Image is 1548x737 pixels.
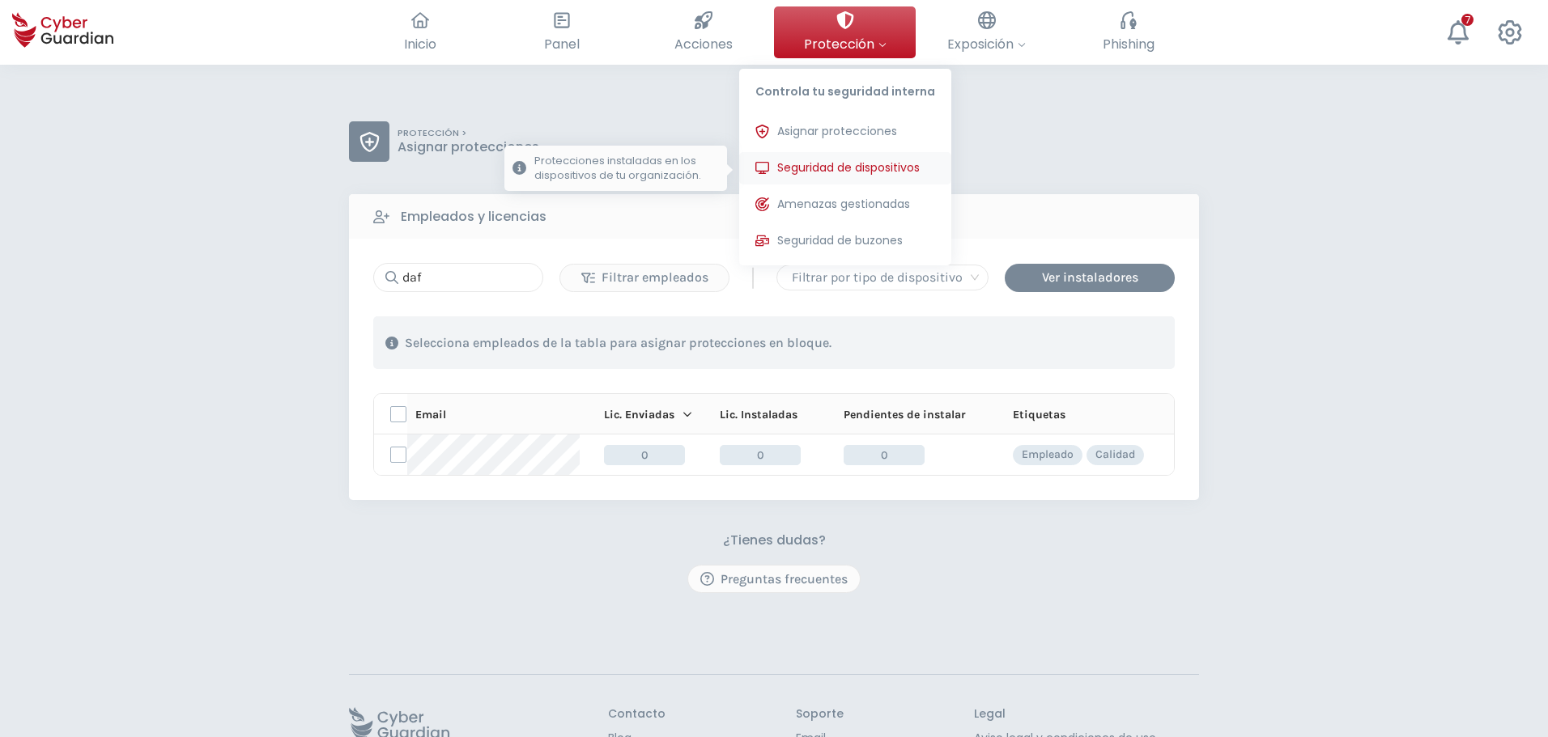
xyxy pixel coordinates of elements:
p: Controla tu seguridad interna [739,69,951,108]
p: Asignar protecciones [398,139,539,155]
p: Empleado [1022,447,1074,462]
p: PROTECCIÓN > [398,128,539,139]
div: Pendientes de instalar [844,406,989,423]
span: 0 [604,445,685,465]
b: Empleados y licencias [401,207,546,227]
span: Exposición [947,34,1026,54]
div: Preguntas frecuentes [700,570,848,589]
button: Phishing [1057,6,1199,58]
h3: Soporte [796,707,844,722]
p: Selecciona empleados de la tabla para asignar protecciones en bloque. [405,335,831,351]
span: 0 [720,445,801,465]
p: Calidad [1095,447,1135,462]
button: Seguridad de dispositivosProtecciones instaladas en los dispositivos de tu organización. [739,152,951,184]
span: Inicio [404,34,436,54]
span: Seguridad de buzones [777,232,903,249]
button: Inicio [349,6,491,58]
button: Panel [491,6,632,58]
span: Seguridad de dispositivos [777,159,920,176]
span: Protección [804,34,887,54]
div: Lic. Enviadas [604,406,695,423]
button: ProtecciónControla tu seguridad internaAsignar proteccionesSeguridad de dispositivosProtecciones ... [774,6,916,58]
h3: ¿Tienes dudas? [723,532,826,549]
button: Asignar protecciones [739,116,951,148]
span: | [750,265,756,290]
button: Exposición [916,6,1057,58]
span: Asignar protecciones [777,123,897,140]
button: Seguridad de buzones [739,225,951,257]
button: Amenazas gestionadas [739,188,951,221]
div: Email [415,406,580,423]
span: Panel [544,34,580,54]
input: Buscar... [373,263,543,292]
div: Ver instaladores [1017,268,1163,287]
div: Filtrar empleados [572,268,717,287]
button: Acciones [632,6,774,58]
button: Preguntas frecuentes [687,565,861,593]
span: Acciones [674,34,733,54]
button: Ver instaladores [1005,264,1175,292]
div: 7 [1461,14,1474,26]
span: Amenazas gestionadas [777,196,910,213]
span: 0 [844,445,925,465]
h3: Legal [974,707,1199,722]
button: Filtrar empleados [559,264,729,292]
div: Lic. Instaladas [720,406,819,423]
span: Phishing [1103,34,1155,54]
p: Protecciones instaladas en los dispositivos de tu organización. [534,154,719,183]
div: Etiquetas [1013,406,1150,423]
h3: Contacto [608,707,666,722]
